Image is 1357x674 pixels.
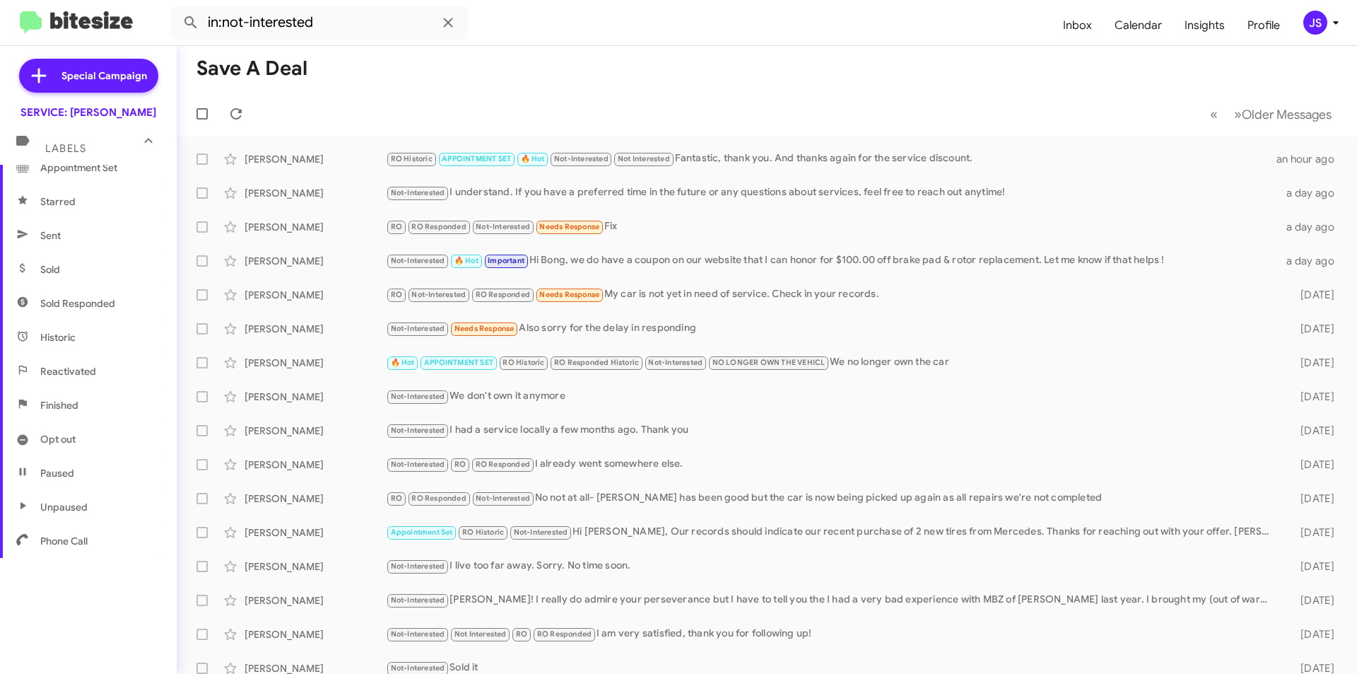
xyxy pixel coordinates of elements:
div: Fix [386,219,1278,235]
div: a day ago [1278,254,1346,268]
div: [PERSON_NAME] [245,356,386,370]
span: RO Historic [503,358,544,367]
span: APPOINTMENT SET [442,154,511,163]
div: My car is not yet in need of service. Check in your records. [386,286,1278,303]
div: [DATE] [1278,593,1346,608]
div: [PERSON_NAME] [245,593,386,608]
a: Insights [1173,5,1236,46]
div: I understand. If you have a preferred time in the future or any questions about services, feel fr... [386,185,1278,201]
div: I had a service locally a few months ago. Thank you [386,422,1278,438]
div: [PERSON_NAME] [245,627,386,641]
div: I live too far away. Sorry. No time soon. [386,558,1278,574]
a: Calendar [1103,5,1173,46]
div: [PERSON_NAME] [245,492,386,506]
div: [PERSON_NAME] [245,390,386,404]
div: [DATE] [1278,559,1346,574]
span: Not-Interested [391,188,445,197]
span: Older Messages [1242,107,1332,122]
div: [DATE] [1278,288,1346,302]
span: RO Responded Historic [554,358,639,367]
div: [PERSON_NAME]! I really do admire your perseverance but I have to tell you the I had a very bad e... [386,592,1278,608]
span: RO [391,494,402,503]
div: We no longer own the car [386,354,1278,371]
div: I am very satisfied, thank you for following up! [386,626,1278,642]
span: Opt out [40,432,76,446]
div: Also sorry for the delay in responding [386,320,1278,337]
div: No not at all- [PERSON_NAME] has been good but the car is now being picked up again as all repair... [386,490,1278,506]
span: Not Interested [454,629,507,639]
span: Not-Interested [391,629,445,639]
span: Needs Response [454,324,515,333]
span: Not-Interested [391,595,445,605]
div: a day ago [1278,186,1346,200]
span: 🔥 Hot [391,358,415,367]
div: [DATE] [1278,492,1346,506]
div: [PERSON_NAME] [245,186,386,200]
span: Not-Interested [554,154,609,163]
div: [DATE] [1278,356,1346,370]
span: APPOINTMENT SET [424,358,493,367]
div: JS [1303,11,1327,35]
nav: Page navigation example [1202,100,1340,129]
span: 🔥 Hot [454,256,478,265]
div: [PERSON_NAME] [245,220,386,234]
a: Inbox [1052,5,1103,46]
span: Not-Interested [391,460,445,469]
div: Hi [PERSON_NAME], Our records should indicate our recent purchase of 2 new tires from Mercedes. T... [386,524,1278,540]
span: Needs Response [539,222,599,231]
span: Phone Call [40,534,88,548]
span: Not-Interested [391,426,445,435]
span: Appointment Set [391,528,453,537]
span: Reactivated [40,364,96,378]
div: a day ago [1278,220,1346,234]
span: Finished [40,398,78,412]
span: Important [488,256,524,265]
div: We don't own it anymore [386,388,1278,405]
button: Previous [1202,100,1226,129]
span: Not-Interested [391,256,445,265]
div: Fantastic, thank you. And thanks again for the service discount. [386,151,1276,167]
div: SERVICE: [PERSON_NAME] [20,105,156,120]
span: 🔥 Hot [521,154,545,163]
span: Sold [40,262,60,277]
span: Labels [45,142,86,155]
span: RO Responded [476,460,530,469]
span: Sold Responded [40,296,115,310]
div: [PERSON_NAME] [245,322,386,336]
span: Needs Response [539,290,599,299]
span: » [1234,105,1242,123]
span: RO Responded [411,494,466,503]
div: [PERSON_NAME] [245,559,386,574]
div: an hour ago [1276,152,1346,166]
a: Profile [1236,5,1291,46]
span: RO Historic [391,154,433,163]
span: Not-Interested [514,528,568,537]
div: [DATE] [1278,424,1346,438]
button: JS [1291,11,1341,35]
span: RO [391,222,402,231]
span: Not-Interested [411,290,466,299]
div: Hi Bong, we do have a coupon on our website that I can honor for $100.00 off brake pad & rotor re... [386,252,1278,269]
span: « [1210,105,1218,123]
span: Not Interested [618,154,670,163]
span: Not-Interested [391,392,445,401]
div: [DATE] [1278,322,1346,336]
span: RO Responded [537,629,592,639]
span: Not-Interested [391,324,445,333]
span: Not-Interested [391,663,445,673]
span: Unpaused [40,500,88,514]
span: Sent [40,228,61,243]
a: Special Campaign [19,59,158,93]
span: Appointment Set [40,161,117,175]
span: Not-Interested [476,494,530,503]
span: RO Responded [476,290,530,299]
h1: Save a Deal [196,57,307,80]
span: RO Historic [462,528,504,537]
span: Not-Interested [648,358,703,367]
div: [PERSON_NAME] [245,288,386,302]
div: [PERSON_NAME] [245,525,386,540]
span: Paused [40,466,74,480]
span: RO [454,460,466,469]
